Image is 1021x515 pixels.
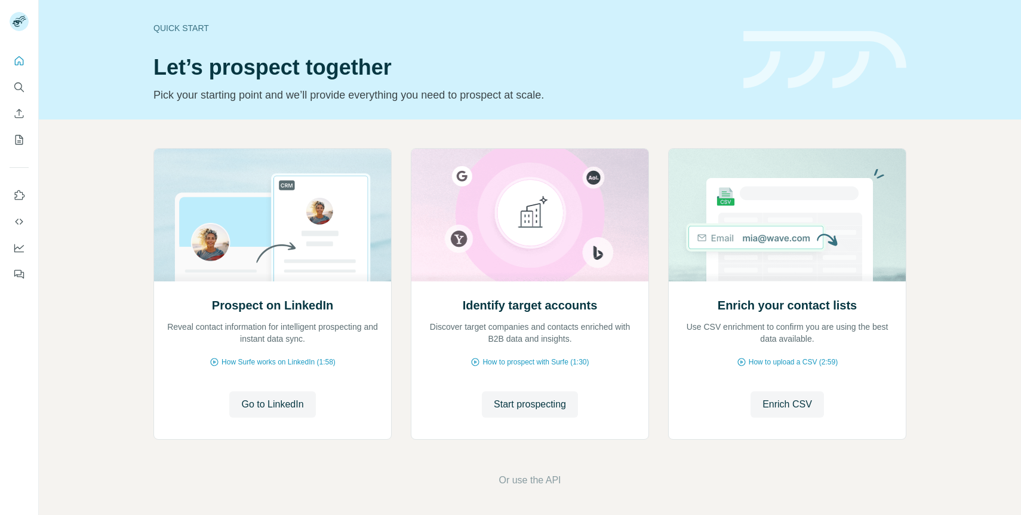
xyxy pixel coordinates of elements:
h2: Prospect on LinkedIn [212,297,333,314]
button: Use Surfe on LinkedIn [10,185,29,206]
img: Identify target accounts [411,149,649,281]
button: Quick start [10,50,29,72]
button: Or use the API [499,473,561,488]
p: Reveal contact information for intelligent prospecting and instant data sync. [166,321,379,345]
span: Start prospecting [494,397,566,412]
img: banner [743,31,906,89]
button: Search [10,76,29,98]
p: Use CSV enrichment to confirm you are using the best data available. [681,321,894,345]
h2: Enrich your contact lists [718,297,857,314]
img: Enrich your contact lists [668,149,906,281]
button: My lists [10,129,29,151]
div: Quick start [153,22,729,34]
span: How to upload a CSV (2:59) [749,357,838,367]
p: Discover target companies and contacts enriched with B2B data and insights. [423,321,636,345]
button: Feedback [10,263,29,285]
h2: Identify target accounts [463,297,598,314]
span: How to prospect with Surfe (1:30) [482,357,589,367]
button: Dashboard [10,237,29,259]
button: Use Surfe API [10,211,29,232]
h1: Let’s prospect together [153,56,729,79]
span: Enrich CSV [762,397,812,412]
span: Go to LinkedIn [241,397,303,412]
img: Prospect on LinkedIn [153,149,392,281]
button: Enrich CSV [751,391,824,418]
button: Start prospecting [482,391,578,418]
button: Go to LinkedIn [229,391,315,418]
p: Pick your starting point and we’ll provide everything you need to prospect at scale. [153,87,729,103]
button: Enrich CSV [10,103,29,124]
span: How Surfe works on LinkedIn (1:58) [222,357,336,367]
